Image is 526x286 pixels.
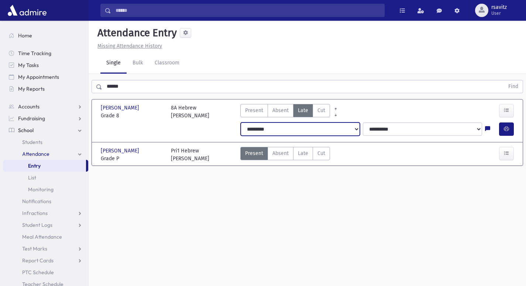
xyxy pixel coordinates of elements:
[22,269,54,276] span: PTC Schedule
[491,10,507,16] span: User
[22,151,49,157] span: Attendance
[3,243,88,255] a: Test Marks
[3,101,88,112] a: Accounts
[491,4,507,10] span: rsavitz
[101,104,141,112] span: [PERSON_NAME]
[3,231,88,243] a: Meal Attendance
[317,107,325,114] span: Cut
[18,115,45,122] span: Fundraising
[3,83,88,95] a: My Reports
[94,27,177,39] h5: Attendance Entry
[18,85,45,92] span: My Reports
[504,80,523,93] button: Find
[3,160,86,172] a: Entry
[18,62,39,68] span: My Tasks
[111,4,384,17] input: Search
[240,104,330,120] div: AttTypes
[22,210,48,216] span: Infractions
[3,148,88,160] a: Attendance
[22,257,54,264] span: Report Cards
[28,186,54,193] span: Monitoring
[3,172,88,184] a: List
[3,30,88,41] a: Home
[3,112,88,124] a: Fundraising
[18,50,51,57] span: Time Tracking
[3,219,88,231] a: Student Logs
[101,147,141,155] span: [PERSON_NAME]
[94,43,162,49] a: Missing Attendance History
[3,71,88,83] a: My Appointments
[28,174,36,181] span: List
[3,124,88,136] a: School
[127,53,149,74] a: Bulk
[3,47,88,59] a: Time Tracking
[18,32,32,39] span: Home
[22,233,62,240] span: Meal Attendance
[272,149,289,157] span: Absent
[97,43,162,49] u: Missing Attendance History
[101,155,164,162] span: Grade P
[3,195,88,207] a: Notifications
[272,107,289,114] span: Absent
[3,136,88,148] a: Students
[245,149,263,157] span: Present
[317,149,325,157] span: Cut
[171,147,209,162] div: Pri1 Hebrew [PERSON_NAME]
[6,3,48,18] img: AdmirePro
[22,222,52,228] span: Student Logs
[245,107,263,114] span: Present
[298,107,308,114] span: Late
[22,139,42,145] span: Students
[298,149,308,157] span: Late
[240,147,330,162] div: AttTypes
[149,53,185,74] a: Classroom
[22,198,51,205] span: Notifications
[3,207,88,219] a: Infractions
[101,112,164,120] span: Grade 8
[171,104,209,120] div: 8A Hebrew [PERSON_NAME]
[18,74,59,80] span: My Appointments
[22,245,47,252] span: Test Marks
[3,59,88,71] a: My Tasks
[18,103,39,110] span: Accounts
[100,53,127,74] a: Single
[28,162,41,169] span: Entry
[3,266,88,278] a: PTC Schedule
[18,127,34,134] span: School
[3,255,88,266] a: Report Cards
[3,184,88,195] a: Monitoring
